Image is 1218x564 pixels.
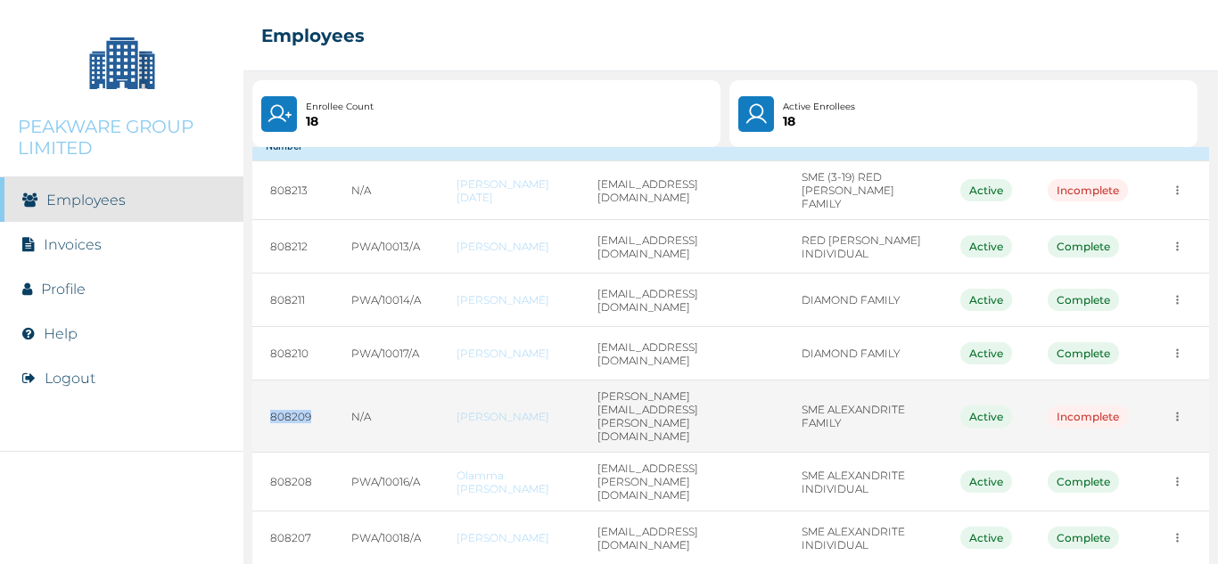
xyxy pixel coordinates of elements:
[306,100,374,114] p: Enrollee Count
[1048,470,1119,493] div: Complete
[784,161,942,220] td: SME (3-19) RED [PERSON_NAME] FAMILY
[457,240,562,253] a: [PERSON_NAME]
[333,161,439,220] td: N/A
[252,327,333,380] td: 808210
[960,527,1012,549] div: Active
[333,380,439,453] td: N/A
[783,114,855,128] p: 18
[960,179,1012,201] div: Active
[580,220,784,274] td: [EMAIL_ADDRESS][DOMAIN_NAME]
[457,347,562,360] a: [PERSON_NAME]
[1164,176,1191,204] button: more
[960,289,1012,311] div: Active
[18,519,226,546] img: RelianceHMO's Logo
[252,161,333,220] td: 808213
[44,325,78,342] a: Help
[457,293,562,307] a: [PERSON_NAME]
[1048,235,1119,257] div: Complete
[580,453,784,511] td: [EMAIL_ADDRESS][PERSON_NAME][DOMAIN_NAME]
[1048,289,1119,311] div: Complete
[333,274,439,327] td: PWA/10014/A
[784,453,942,511] td: SME ALEXANDRITE INDIVIDUAL
[333,453,439,511] td: PWA/10016/A
[1164,468,1191,495] button: more
[1048,179,1128,201] div: Incomplete
[78,18,167,107] img: Company
[784,327,942,380] td: DIAMOND FAMILY
[960,470,1012,493] div: Active
[1164,286,1191,314] button: more
[333,327,439,380] td: PWA/10017/A
[252,274,333,327] td: 808211
[252,453,333,511] td: 808208
[457,410,562,423] a: [PERSON_NAME]
[960,405,1012,428] div: Active
[45,370,95,387] button: Logout
[333,220,439,274] td: PWA/10013/A
[41,281,86,298] a: Profile
[18,116,226,159] p: PEAKWARE GROUP LIMITED
[457,469,562,495] a: Olamma [PERSON_NAME]
[744,102,769,127] img: User.4b94733241a7e19f64acd675af8f0752.svg
[267,102,292,127] img: UserPlus.219544f25cf47e120833d8d8fc4c9831.svg
[1048,527,1119,549] div: Complete
[252,220,333,274] td: 808212
[580,161,784,220] td: [EMAIL_ADDRESS][DOMAIN_NAME]
[46,192,126,208] a: Employees
[1164,233,1191,260] button: more
[784,274,942,327] td: DIAMOND FAMILY
[261,25,365,46] h2: Employees
[252,380,333,453] td: 808209
[44,236,102,253] a: Invoices
[1048,342,1119,364] div: Complete
[1164,403,1191,430] button: more
[1048,405,1128,428] div: Incomplete
[306,114,374,128] p: 18
[960,235,1012,257] div: Active
[784,220,942,274] td: RED [PERSON_NAME] INDIVIDUAL
[784,380,942,453] td: SME ALEXANDRITE FAMILY
[457,177,562,204] a: [PERSON_NAME][DATE]
[960,342,1012,364] div: Active
[580,327,784,380] td: [EMAIL_ADDRESS][DOMAIN_NAME]
[580,274,784,327] td: [EMAIL_ADDRESS][DOMAIN_NAME]
[783,100,855,114] p: Active Enrollees
[1164,524,1191,552] button: more
[580,380,784,453] td: [PERSON_NAME][EMAIL_ADDRESS][PERSON_NAME][DOMAIN_NAME]
[457,531,562,544] a: [PERSON_NAME]
[1164,339,1191,367] button: more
